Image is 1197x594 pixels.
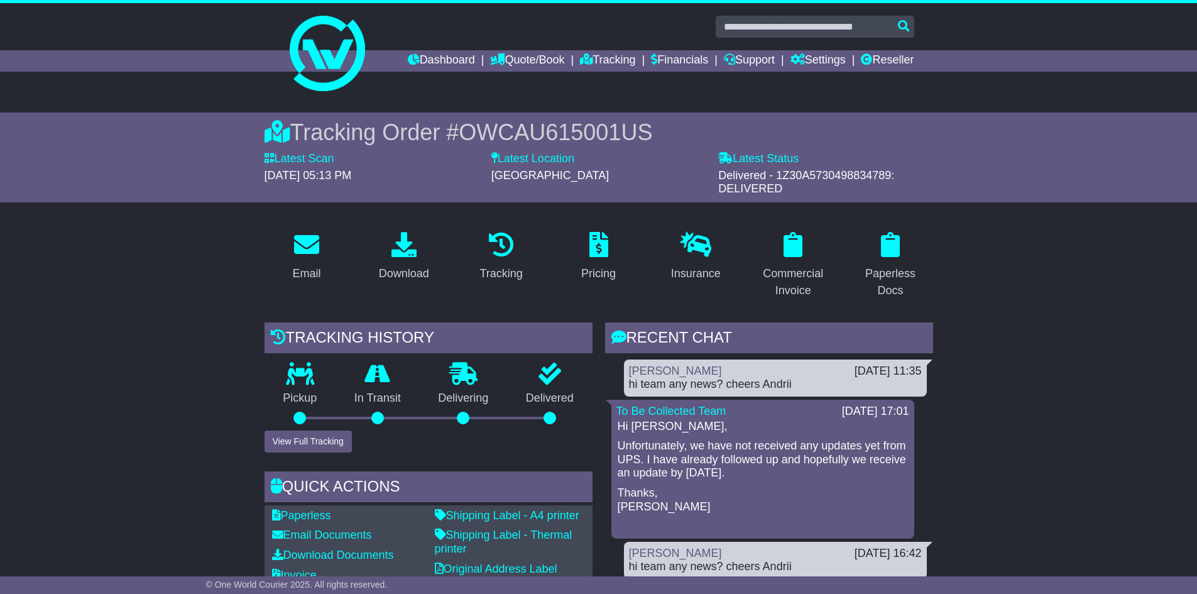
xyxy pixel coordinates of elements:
p: Unfortunately, we have not received any updates yet from UPS. I have already followed up and hope... [618,439,908,480]
div: Quick Actions [265,471,593,505]
a: To Be Collected Team [616,405,726,417]
a: Tracking [471,228,530,287]
div: Paperless Docs [856,265,925,299]
span: Delivered - 1Z30A5730498834789: DELIVERED [718,169,894,195]
a: Original Address Label [435,563,557,575]
div: Pricing [581,265,616,282]
a: Pricing [573,228,624,287]
a: Settings [790,50,846,72]
a: Invoice [272,569,317,581]
div: Commercial Invoice [759,265,828,299]
div: [DATE] 17:01 [842,405,909,419]
a: Quote/Book [490,50,564,72]
a: Shipping Label - A4 printer [435,509,579,522]
div: Download [379,265,429,282]
button: View Full Tracking [265,431,352,453]
p: Delivering [420,392,508,405]
a: Support [724,50,775,72]
label: Latest Scan [265,152,334,166]
div: Tracking [479,265,522,282]
p: Pickup [265,392,336,405]
a: Download Documents [272,549,394,561]
label: Latest Status [718,152,799,166]
div: [DATE] 11:35 [855,365,922,378]
a: Paperless [272,509,331,522]
a: [PERSON_NAME] [629,547,722,559]
p: Hi [PERSON_NAME], [618,420,908,434]
p: Delivered [507,392,593,405]
a: Commercial Invoice [751,228,836,304]
a: Email Documents [272,529,372,541]
a: Email [284,228,329,287]
p: Thanks, [PERSON_NAME] [618,487,908,514]
div: Tracking history [265,322,593,356]
a: Shipping Label - Thermal printer [435,529,572,555]
div: Insurance [671,265,721,282]
a: Tracking [580,50,635,72]
p: In Transit [336,392,420,405]
a: Paperless Docs [848,228,933,304]
a: [PERSON_NAME] [629,365,722,377]
div: [DATE] 16:42 [855,547,922,561]
a: Download [371,228,437,287]
span: [DATE] 05:13 PM [265,169,352,182]
div: Email [292,265,320,282]
a: Dashboard [408,50,475,72]
a: Insurance [663,228,729,287]
div: hi team any news? cheers Andrii [629,378,922,392]
div: hi team any news? cheers Andrii [629,560,922,574]
label: Latest Location [491,152,574,166]
a: Financials [651,50,708,72]
span: OWCAU615001US [459,119,652,145]
div: RECENT CHAT [605,322,933,356]
span: [GEOGRAPHIC_DATA] [491,169,609,182]
a: Reseller [861,50,914,72]
span: © One World Courier 2025. All rights reserved. [206,580,388,590]
div: Tracking Order # [265,119,933,146]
